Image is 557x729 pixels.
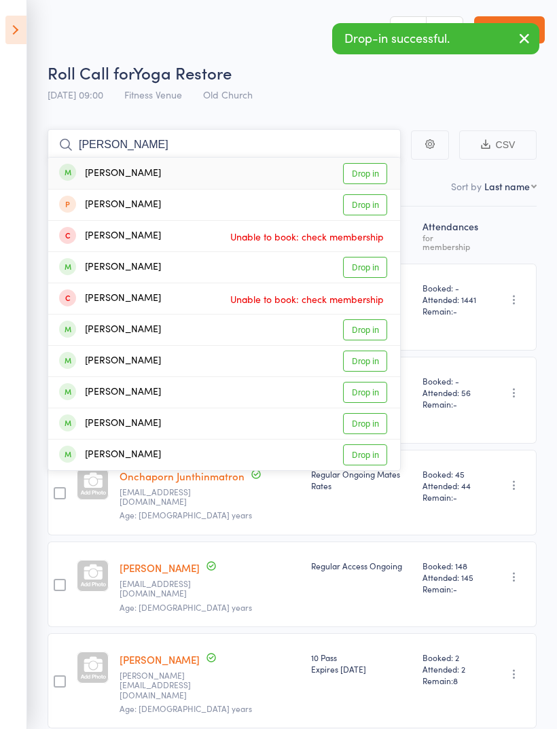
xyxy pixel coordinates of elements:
[343,413,387,434] a: Drop in
[423,652,482,663] span: Booked: 2
[120,579,208,599] small: Donnakellyhair@gmail.com
[423,305,482,317] span: Remain:
[453,398,457,410] span: -
[59,416,161,431] div: [PERSON_NAME]
[453,491,457,503] span: -
[423,233,482,251] div: for membership
[484,179,530,193] div: Last name
[120,671,208,700] small: Maggie.larsson@outlook.com
[417,213,487,257] div: Atten­dances
[423,387,482,398] span: Attended: 56
[120,469,245,483] a: Onchaporn Junthinmatron
[423,294,482,305] span: Attended: 1441
[59,385,161,400] div: [PERSON_NAME]
[120,561,200,575] a: [PERSON_NAME]
[343,382,387,403] a: Drop in
[343,194,387,215] a: Drop in
[59,228,161,244] div: [PERSON_NAME]
[59,447,161,463] div: [PERSON_NAME]
[59,353,161,369] div: [PERSON_NAME]
[120,487,208,507] small: bexy4228@yahoo.com
[453,305,457,317] span: -
[203,88,253,101] span: Old Church
[423,560,482,571] span: Booked: 148
[120,509,252,520] span: Age: [DEMOGRAPHIC_DATA] years
[311,652,412,675] div: 10 Pass
[423,282,482,294] span: Booked: -
[453,583,457,594] span: -
[423,583,482,594] span: Remain:
[227,226,387,247] span: Unable to book: check membership
[120,703,252,714] span: Age: [DEMOGRAPHIC_DATA] years
[343,444,387,465] a: Drop in
[453,675,458,686] span: 8
[59,291,161,306] div: [PERSON_NAME]
[423,491,482,503] span: Remain:
[343,351,387,372] a: Drop in
[423,375,482,387] span: Booked: -
[124,88,182,101] span: Fitness Venue
[59,166,161,181] div: [PERSON_NAME]
[423,398,482,410] span: Remain:
[48,61,133,84] span: Roll Call for
[227,289,387,309] span: Unable to book: check membership
[451,179,482,193] label: Sort by
[120,601,252,613] span: Age: [DEMOGRAPHIC_DATA] years
[48,88,103,101] span: [DATE] 09:00
[332,23,539,54] div: Drop-in successful.
[423,468,482,480] span: Booked: 45
[423,663,482,675] span: Attended: 2
[474,16,545,43] a: Exit roll call
[423,675,482,686] span: Remain:
[59,322,161,338] div: [PERSON_NAME]
[133,61,232,84] span: Yoga Restore
[343,257,387,278] a: Drop in
[120,652,200,666] a: [PERSON_NAME]
[423,480,482,491] span: Attended: 44
[343,319,387,340] a: Drop in
[459,130,537,160] button: CSV
[423,571,482,583] span: Attended: 145
[311,560,412,571] div: Regular Access Ongoing
[343,163,387,184] a: Drop in
[311,663,412,675] div: Expires [DATE]
[311,468,412,491] div: Regular Ongoing Mates Rates
[48,129,401,160] input: Search by name
[59,260,161,275] div: [PERSON_NAME]
[59,197,161,213] div: [PERSON_NAME]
